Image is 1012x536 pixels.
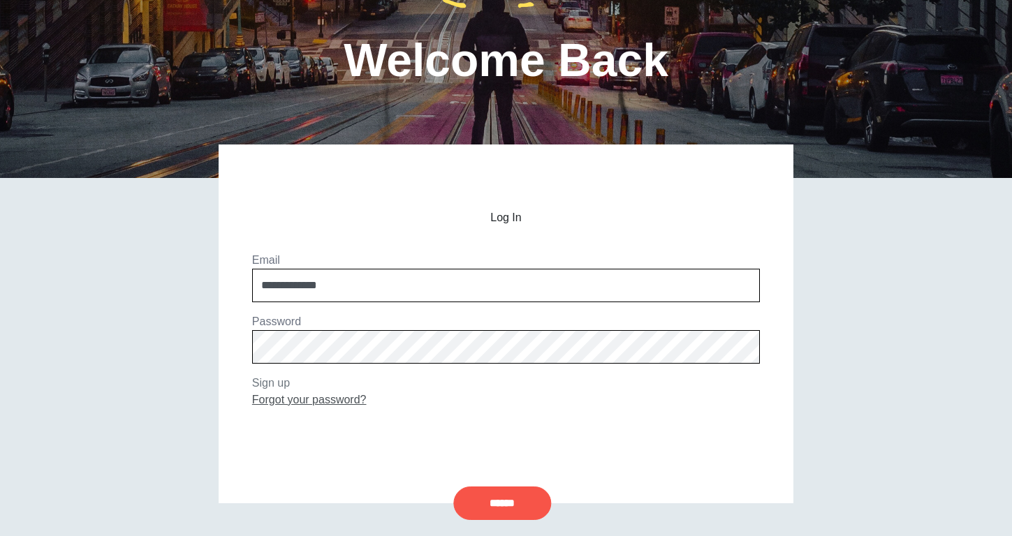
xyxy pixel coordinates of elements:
[252,211,760,224] h2: Log In
[252,315,301,327] label: Password
[252,254,280,266] label: Email
[344,37,668,83] h1: Welcome Back
[252,377,290,389] a: Sign up
[252,394,367,405] a: Forgot your password?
